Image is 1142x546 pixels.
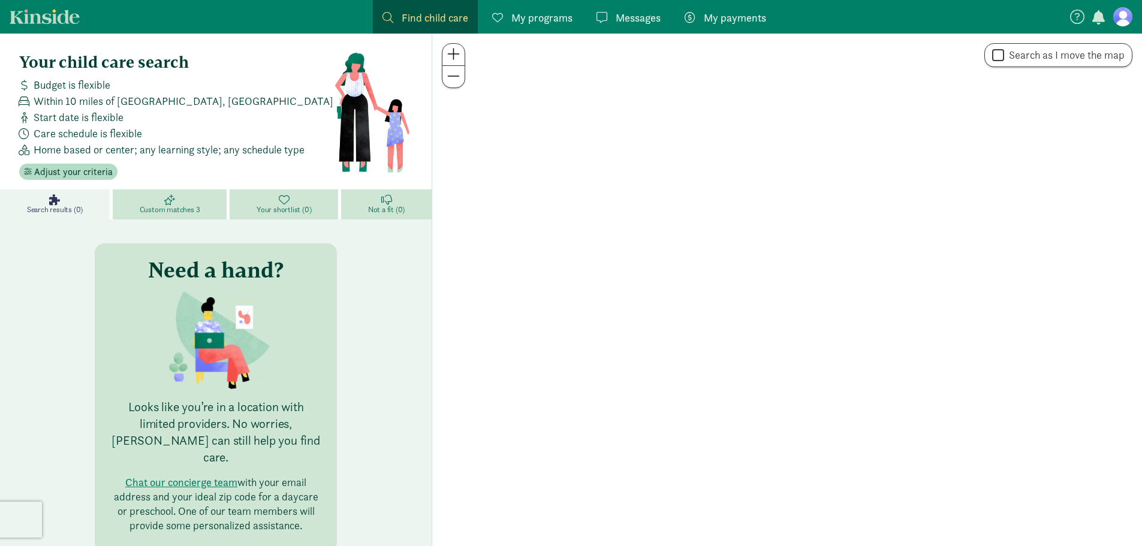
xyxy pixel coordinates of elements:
[19,53,334,72] h4: Your child care search
[125,475,237,490] button: Chat our concierge team
[148,258,284,282] h3: Need a hand?
[109,475,323,533] p: with your email address and your ideal zip code for a daycare or preschool. One of our team membe...
[1004,48,1125,62] label: Search as I move the map
[34,125,142,141] span: Care schedule is flexible
[109,399,323,466] p: Looks like you’re in a location with limited providers. No worries, [PERSON_NAME] can still help ...
[34,165,113,179] span: Adjust your criteria
[511,10,572,26] span: My programs
[257,205,311,215] span: Your shortlist (0)
[704,10,766,26] span: My payments
[341,189,432,219] a: Not a fit (0)
[113,189,230,219] a: Custom matches 3
[368,205,405,215] span: Not a fit (0)
[10,9,80,24] a: Kinside
[140,205,200,215] span: Custom matches 3
[34,109,123,125] span: Start date is flexible
[34,77,110,93] span: Budget is flexible
[616,10,661,26] span: Messages
[34,141,305,158] span: Home based or center; any learning style; any schedule type
[19,164,117,180] button: Adjust your criteria
[34,93,333,109] span: Within 10 miles of [GEOGRAPHIC_DATA], [GEOGRAPHIC_DATA]
[230,189,341,219] a: Your shortlist (0)
[27,205,83,215] span: Search results (0)
[402,10,468,26] span: Find child care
